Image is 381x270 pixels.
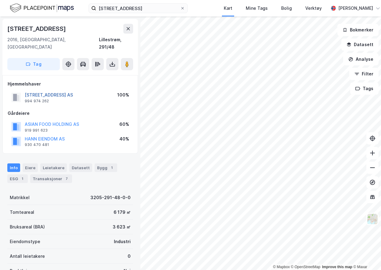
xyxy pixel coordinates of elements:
[40,163,67,172] div: Leietakere
[281,5,292,12] div: Bolig
[64,176,70,182] div: 7
[343,53,379,65] button: Analyse
[90,194,131,201] div: 3205-291-48-0-0
[114,238,131,245] div: Industri
[117,91,129,99] div: 100%
[114,209,131,216] div: 6 179 ㎡
[23,163,38,172] div: Eiere
[25,99,49,104] div: 994 974 262
[350,241,381,270] div: Kontrollprogram for chat
[337,24,379,36] button: Bokmerker
[25,128,48,133] div: 919 991 623
[305,5,322,12] div: Verktøy
[119,135,129,143] div: 40%
[10,194,30,201] div: Matrikkel
[246,5,268,12] div: Mine Tags
[341,38,379,51] button: Datasett
[10,238,40,245] div: Eiendomstype
[96,4,180,13] input: Søk på adresse, matrikkel, gårdeiere, leietakere eller personer
[128,253,131,260] div: 0
[291,265,321,269] a: OpenStreetMap
[10,223,45,231] div: Bruksareal (BRA)
[113,223,131,231] div: 3 623 ㎡
[10,3,74,13] img: logo.f888ab2527a4732fd821a326f86c7f29.svg
[10,253,45,260] div: Antall leietakere
[224,5,232,12] div: Kart
[322,265,352,269] a: Improve this map
[19,176,25,182] div: 1
[7,24,67,34] div: [STREET_ADDRESS]
[349,68,379,80] button: Filter
[109,165,115,171] div: 1
[367,213,378,225] img: Z
[273,265,290,269] a: Mapbox
[7,36,99,51] div: 2016, [GEOGRAPHIC_DATA], [GEOGRAPHIC_DATA]
[119,121,129,128] div: 60%
[7,174,28,183] div: ESG
[7,163,20,172] div: Info
[95,163,117,172] div: Bygg
[10,209,34,216] div: Tomteareal
[30,174,72,183] div: Transaksjoner
[338,5,373,12] div: [PERSON_NAME]
[350,241,381,270] iframe: Chat Widget
[8,110,133,117] div: Gårdeiere
[7,58,60,70] button: Tag
[8,80,133,88] div: Hjemmelshaver
[350,82,379,95] button: Tags
[25,142,49,147] div: 930 470 481
[69,163,92,172] div: Datasett
[99,36,133,51] div: Lillestrøm, 291/48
